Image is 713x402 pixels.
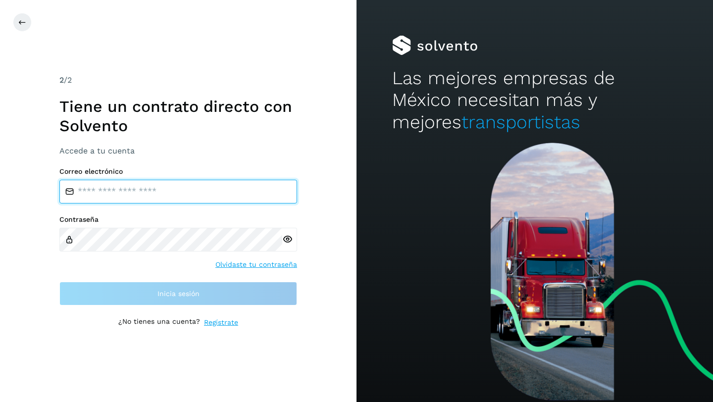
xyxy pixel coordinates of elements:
span: 2 [59,75,64,85]
h2: Las mejores empresas de México necesitan más y mejores [392,67,677,133]
a: Regístrate [204,317,238,328]
label: Correo electrónico [59,167,297,176]
p: ¿No tienes una cuenta? [118,317,200,328]
h1: Tiene un contrato directo con Solvento [59,97,297,135]
label: Contraseña [59,215,297,224]
span: Inicia sesión [157,290,200,297]
a: Olvidaste tu contraseña [215,259,297,270]
h3: Accede a tu cuenta [59,146,297,155]
div: /2 [59,74,297,86]
span: transportistas [461,111,580,133]
button: Inicia sesión [59,282,297,305]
